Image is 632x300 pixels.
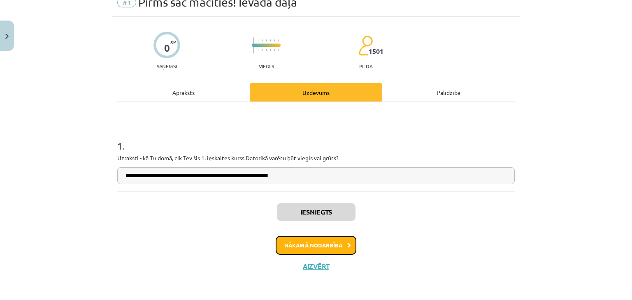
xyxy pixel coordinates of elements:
[266,49,267,51] img: icon-short-line-57e1e144782c952c97e751825c79c345078a6d821885a25fce030b3d8c18986b.svg
[277,203,355,221] button: Iesniegts
[266,39,267,42] img: icon-short-line-57e1e144782c952c97e751825c79c345078a6d821885a25fce030b3d8c18986b.svg
[270,39,271,42] img: icon-short-line-57e1e144782c952c97e751825c79c345078a6d821885a25fce030b3d8c18986b.svg
[117,83,250,102] div: Apraksts
[274,49,275,51] img: icon-short-line-57e1e144782c952c97e751825c79c345078a6d821885a25fce030b3d8c18986b.svg
[153,63,180,69] p: Saņemsi
[262,39,263,42] img: icon-short-line-57e1e144782c952c97e751825c79c345078a6d821885a25fce030b3d8c18986b.svg
[117,126,515,151] h1: 1 .
[358,35,373,56] img: students-c634bb4e5e11cddfef0936a35e636f08e4e9abd3cc4e673bd6f9a4125e45ecb1.svg
[270,49,271,51] img: icon-short-line-57e1e144782c952c97e751825c79c345078a6d821885a25fce030b3d8c18986b.svg
[278,49,279,51] img: icon-short-line-57e1e144782c952c97e751825c79c345078a6d821885a25fce030b3d8c18986b.svg
[262,49,263,51] img: icon-short-line-57e1e144782c952c97e751825c79c345078a6d821885a25fce030b3d8c18986b.svg
[276,236,356,255] button: Nākamā nodarbība
[164,42,170,54] div: 0
[300,262,332,270] button: Aizvērt
[382,83,515,102] div: Palīdzība
[369,48,383,55] span: 1501
[250,83,382,102] div: Uzdevums
[278,39,279,42] img: icon-short-line-57e1e144782c952c97e751825c79c345078a6d821885a25fce030b3d8c18986b.svg
[258,39,258,42] img: icon-short-line-57e1e144782c952c97e751825c79c345078a6d821885a25fce030b3d8c18986b.svg
[259,63,274,69] p: Viegls
[359,63,372,69] p: pilda
[274,39,275,42] img: icon-short-line-57e1e144782c952c97e751825c79c345078a6d821885a25fce030b3d8c18986b.svg
[117,154,515,162] p: Uzraksti - kā Tu domā, cik Tev šis 1. ieskaites kurss Datorikā varētu būt viegls vai grūts?
[258,49,258,51] img: icon-short-line-57e1e144782c952c97e751825c79c345078a6d821885a25fce030b3d8c18986b.svg
[170,39,176,44] span: XP
[5,34,9,39] img: icon-close-lesson-0947bae3869378f0d4975bcd49f059093ad1ed9edebbc8119c70593378902aed.svg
